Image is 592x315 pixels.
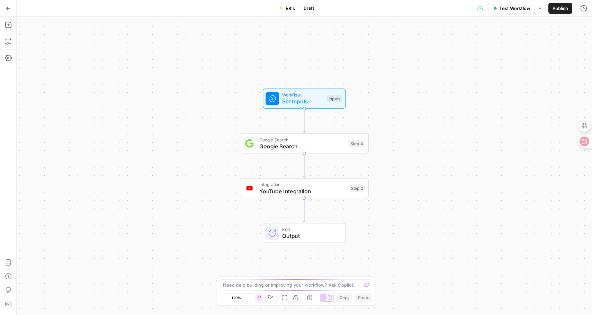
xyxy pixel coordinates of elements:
[355,293,372,302] button: Paste
[259,142,345,150] span: Google Search
[349,140,365,147] div: Step 4
[259,136,345,143] span: Google Search
[339,295,350,301] span: Copy
[259,181,346,188] span: Integration
[275,3,299,14] button: E8's
[303,154,305,178] g: Edge from step_4 to step_2
[499,5,530,12] span: Test Workflow
[231,295,241,300] span: 120%
[303,198,305,222] g: Edge from step_2 to end
[286,5,295,12] span: E8's
[240,89,369,109] div: WorkflowSet InputsInputs
[553,5,568,12] span: Publish
[303,109,305,133] g: Edge from start to step_4
[304,5,314,11] span: Draft
[240,133,369,154] div: Google SearchGoogle SearchStep 4
[282,232,339,240] span: Output
[282,92,323,98] span: Workflow
[488,3,535,14] button: Test Workflow
[358,295,369,301] span: Paste
[282,226,339,233] span: End
[337,293,352,302] button: Copy
[349,185,365,192] div: Step 2
[245,184,254,192] img: youtube-logo.webp
[240,223,369,243] div: EndOutput
[282,98,323,106] span: Set Inputs
[259,187,346,195] span: YouTube Integration
[548,3,572,14] button: Publish
[327,95,342,102] div: Inputs
[240,178,369,198] div: IntegrationYouTube IntegrationStep 2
